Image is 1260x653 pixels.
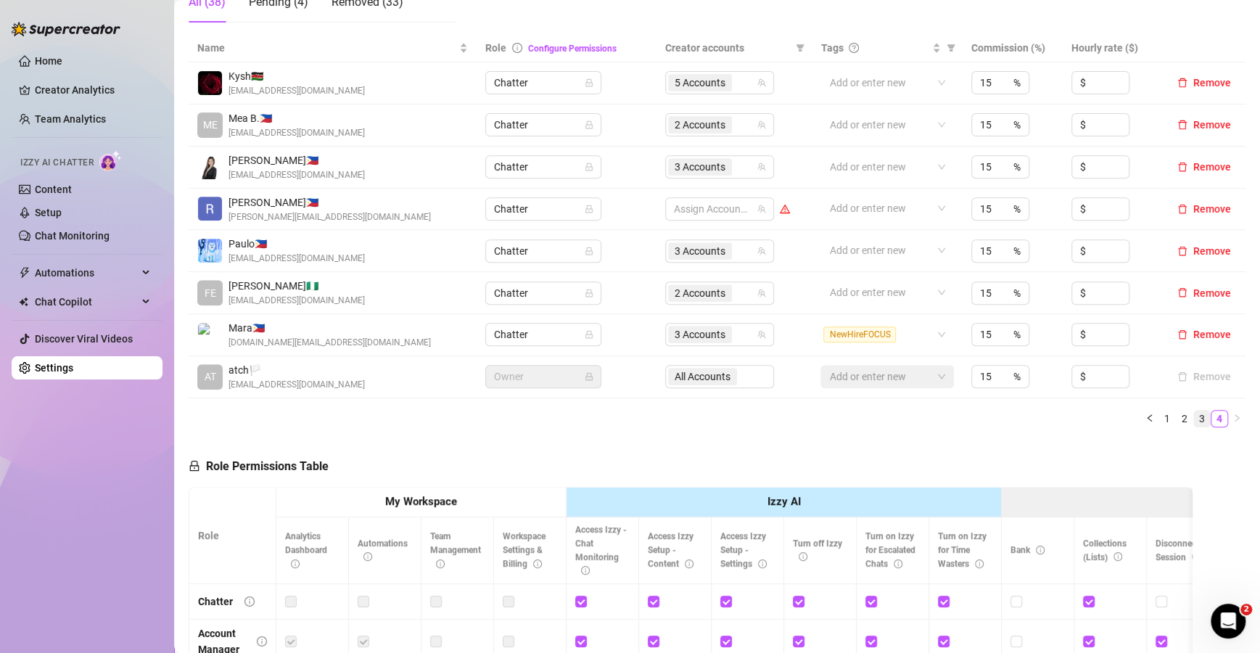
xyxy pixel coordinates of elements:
span: [PERSON_NAME] 🇳🇬 [228,278,365,294]
span: delete [1177,204,1187,214]
button: Remove [1172,200,1237,218]
span: Turn on Izzy for Time Wasters [938,531,987,569]
span: Remove [1193,329,1231,340]
span: Chat Copilot [35,290,138,313]
span: [DOMAIN_NAME][EMAIL_ADDRESS][DOMAIN_NAME] [228,336,431,350]
span: Access Izzy Setup - Content [648,531,693,569]
span: [EMAIL_ADDRESS][DOMAIN_NAME] [228,252,365,266]
span: team [757,330,766,339]
span: Mara 🇵🇭 [228,320,431,336]
span: Analytics Dashboard [285,531,327,569]
span: 2 [1240,604,1252,615]
span: [EMAIL_ADDRESS][DOMAIN_NAME] [228,168,365,182]
span: Paulo 🇵🇭 [228,236,365,252]
span: info-circle [1192,552,1201,561]
span: Collections (Lists) [1083,538,1127,562]
span: 3 Accounts [675,159,725,175]
img: Mara [198,323,222,347]
span: Mea B. 🇵🇭 [228,110,365,126]
span: Chatter [494,240,593,262]
span: team [757,163,766,171]
span: 3 Accounts [675,326,725,342]
span: right [1232,414,1241,422]
span: info-circle [1036,546,1045,554]
span: Remove [1193,245,1231,257]
th: Commission (%) [963,34,1063,62]
span: 5 Accounts [675,75,725,91]
span: info-circle [1113,552,1122,561]
span: [PERSON_NAME] 🇵🇭 [228,152,365,168]
span: info-circle [257,636,267,646]
span: info-circle [533,559,542,568]
button: Remove [1172,158,1237,176]
span: [EMAIL_ADDRESS][DOMAIN_NAME] [228,126,365,140]
span: Chatter [494,282,593,304]
img: Brian Cruzgarcia [198,197,222,221]
span: Owner [494,366,593,387]
span: warning [780,204,790,214]
span: Remove [1193,161,1231,173]
img: Chat Copilot [19,297,28,307]
span: lock [585,163,593,171]
button: Remove [1172,368,1237,385]
span: 3 Accounts [675,243,725,259]
span: team [757,247,766,255]
img: Paulo [198,239,222,263]
span: Kysh 🇰🇪 [228,68,365,84]
span: info-circle [291,559,300,568]
button: Remove [1172,242,1237,260]
span: delete [1177,329,1187,340]
span: info-circle [363,552,372,561]
span: info-circle [799,552,807,561]
span: info-circle [685,559,693,568]
a: Configure Permissions [528,44,617,54]
span: Chatter [494,156,593,178]
span: Tags [820,40,843,56]
th: Role [189,488,276,584]
span: Chatter [494,72,593,94]
img: Jessa Cadiogan [198,155,222,179]
span: question-circle [849,43,859,53]
button: Remove [1172,116,1237,134]
span: Remove [1193,77,1231,89]
span: [EMAIL_ADDRESS][DOMAIN_NAME] [228,378,365,392]
span: lock [585,330,593,339]
span: 3 Accounts [668,326,732,343]
span: Access Izzy Setup - Settings [720,531,767,569]
span: Role [485,42,506,54]
img: logo-BBDzfeDw.svg [12,22,120,36]
span: delete [1177,120,1187,130]
span: Turn off Izzy [793,538,842,562]
span: lock [585,205,593,213]
span: delete [1177,78,1187,88]
span: Workspace Settings & Billing [503,531,545,569]
span: Bank [1010,545,1045,555]
a: 1 [1159,411,1175,427]
a: Team Analytics [35,113,106,125]
span: [EMAIL_ADDRESS][DOMAIN_NAME] [228,294,365,308]
span: lock [585,372,593,381]
strong: Izzy AI [767,495,800,508]
span: 2 Accounts [668,116,732,134]
span: Remove [1193,119,1231,131]
span: info-circle [581,566,590,575]
span: left [1145,414,1154,422]
div: Chatter [198,594,233,609]
span: info-circle [975,559,984,568]
li: 2 [1176,410,1193,427]
span: lock [189,460,200,472]
span: lock [585,247,593,255]
a: Discover Viral Videos [35,333,133,345]
span: Creator accounts [665,40,790,56]
span: filter [796,44,804,52]
span: [PERSON_NAME] 🇵🇭 [228,194,431,210]
span: team [757,78,766,87]
span: lock [585,78,593,87]
span: Chatter [494,324,593,345]
span: Turn on Izzy for Escalated Chats [865,531,915,569]
span: FE [205,285,216,301]
span: Automations [35,261,138,284]
a: Content [35,184,72,195]
button: left [1141,410,1158,427]
span: Izzy AI Chatter [20,156,94,170]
